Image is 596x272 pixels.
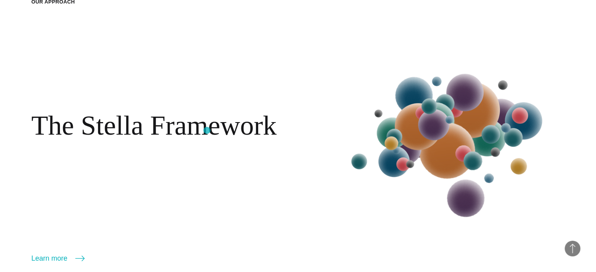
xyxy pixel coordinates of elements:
[31,110,277,142] h2: The Stella Framework
[565,241,580,256] button: Back to Top
[31,253,85,264] a: Learn more
[337,22,565,261] img: D-ABout-Stella-Framework-620x650-1.png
